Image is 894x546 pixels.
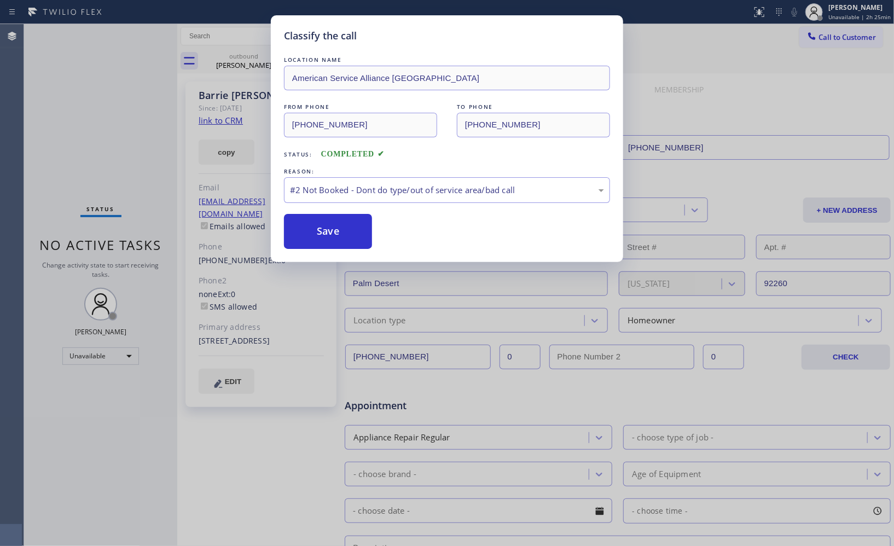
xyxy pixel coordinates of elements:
span: COMPLETED [321,150,385,158]
h5: Classify the call [284,28,357,43]
span: Status: [284,150,312,158]
div: LOCATION NAME [284,54,610,66]
div: FROM PHONE [284,101,437,113]
input: From phone [284,113,437,137]
div: REASON: [284,166,610,177]
div: TO PHONE [457,101,610,113]
button: Save [284,214,372,249]
input: To phone [457,113,610,137]
div: #2 Not Booked - Dont do type/out of service area/bad call [290,184,604,196]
